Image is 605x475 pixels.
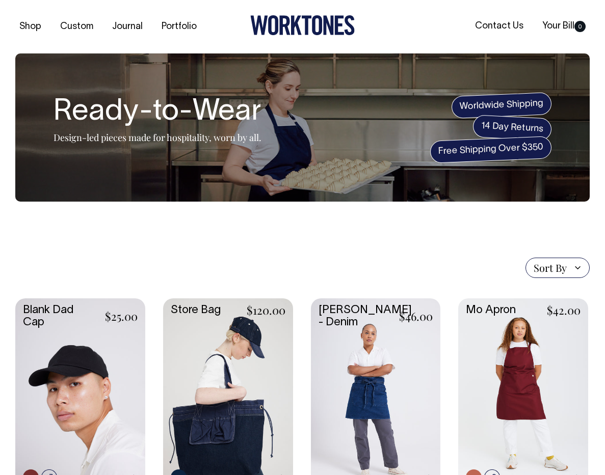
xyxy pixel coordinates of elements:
[451,92,552,119] span: Worldwide Shipping
[15,18,45,35] a: Shop
[108,18,147,35] a: Journal
[430,136,552,163] span: Free Shipping Over $350
[538,18,590,35] a: Your Bill0
[472,115,552,141] span: 14 Day Returns
[56,18,97,35] a: Custom
[471,18,528,35] a: Contact Us
[54,96,261,129] h1: Ready-to-Wear
[534,262,567,274] span: Sort By
[574,21,586,32] span: 0
[54,131,261,144] p: Design-led pieces made for hospitality, worn by all.
[157,18,201,35] a: Portfolio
